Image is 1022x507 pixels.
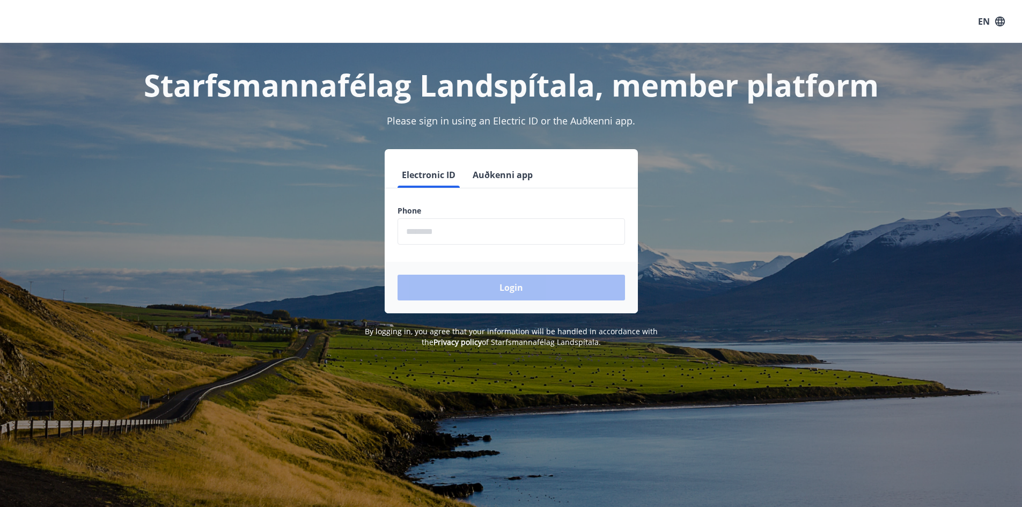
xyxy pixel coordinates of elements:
button: Electronic ID [398,162,460,188]
button: Auðkenni app [468,162,537,188]
button: EN [974,12,1009,31]
label: Phone [398,205,625,216]
h1: Starfsmannafélag Landspítala, member platform [138,64,885,105]
span: Please sign in using an Electric ID or the Auðkenni app. [387,114,635,127]
a: Privacy policy [433,337,482,347]
span: By logging in, you agree that your information will be handled in accordance with the of Starfsma... [365,326,658,347]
